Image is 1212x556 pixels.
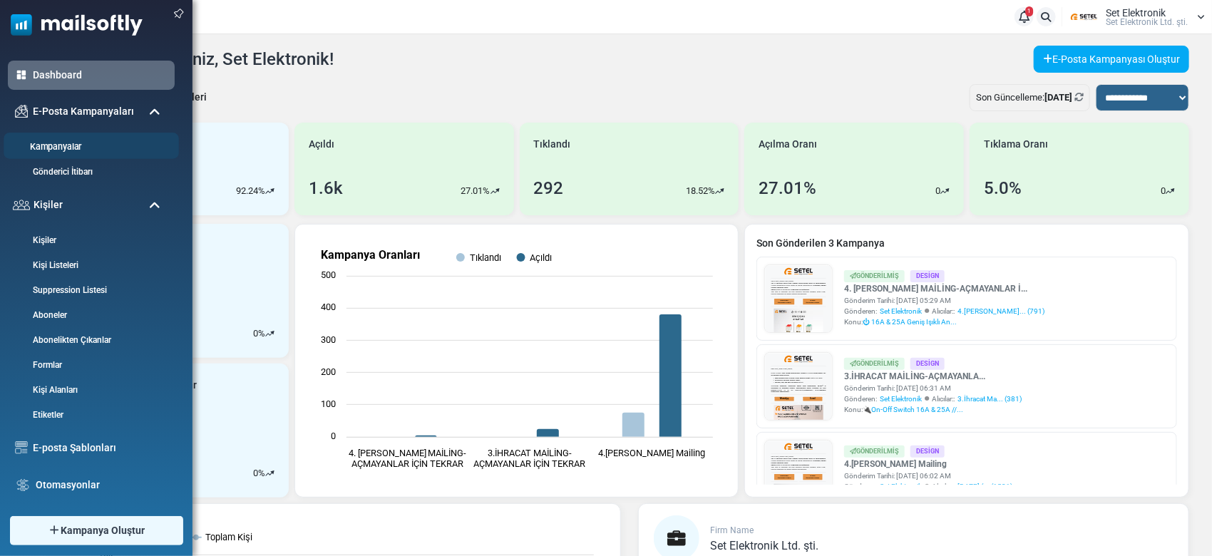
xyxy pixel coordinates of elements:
text: 200 [321,366,336,377]
p: Tüm renk ve semboller için ürün görseline tıklayarak ulaşabilir, detaylı bilgi, numune taleplerin... [43,185,449,216]
div: Gönderen: Alıcılar:: [844,306,1044,316]
a: 4.[PERSON_NAME]... (791) [957,306,1044,316]
p: 0 [253,466,258,480]
text: 100 [321,398,336,409]
text: 0 [331,431,336,441]
div: 292 [534,175,564,201]
p: 27.01% [461,184,491,198]
p: 0 [935,184,940,198]
p: 0 [1161,184,1166,198]
a: Kampanyalar [4,140,175,154]
div: % [253,326,274,341]
a: 1 [1015,7,1034,26]
strong: Y [124,139,130,151]
span: Açılma Oranı [759,137,817,152]
a: Abonelikten Çıkanlar [8,334,171,346]
span: Firm Name [711,525,754,535]
text: Tıklandı [470,252,501,263]
table: divider [253,303,449,304]
a: Suppression Listesi [8,284,171,297]
div: Design [910,270,945,282]
strong: for industrial, household and/or OEM applications, [83,235,377,247]
p: , , Avrupa standartlarına uygun üretimi ile elektrik bağlantılarınız için [43,123,449,170]
strong: güvenilir iş ortağınızdır. [203,171,327,183]
text: Açıldı [530,252,552,263]
a: E-mailÜzerinden Ulaşın [279,245,423,289]
a: Kişi Listeleri [8,259,171,272]
div: Design [910,446,945,458]
table: divider [43,308,449,309]
span: Set Elektronik [880,306,922,316]
span: Açıldı [309,137,334,152]
strong: is committed to providing reliable, high-qualified switch solutions for your projects. [43,235,449,277]
div: Design [910,358,945,370]
table: divider [43,303,239,304]
div: Gönderim Tarihi: [DATE] 06:02 AM [844,470,1012,481]
div: 27.01% [759,175,816,201]
strong: yüksek kalite ve emniyet [278,125,414,137]
p: Sayın {(first_name)} {(last_name)}, [43,108,449,123]
a: E-mail [279,323,423,354]
span: Set Elektronik [880,481,922,492]
span: Set Elektronik [880,393,922,404]
div: Konu: [844,316,1044,327]
span: E-mail Üzerinden Ulaşın [302,252,401,280]
table: divider [43,230,449,231]
text: 4.[PERSON_NAME] Mailing [598,448,705,458]
strong: 16A & 25Amper Geniş Işıklı Anahtar serisi [43,125,275,137]
a: Son Gönderilen 3 Kampanya [756,236,1177,251]
a: WhatsappÜzerinden Ulaşın [66,245,215,289]
strong: odaklı [414,125,446,137]
a: Otomasyonlar [36,478,168,493]
a: Etiketler [8,408,171,421]
span: Set Elektronik Ltd. şti. [1106,18,1188,26]
span: Set Elektronik [1106,8,1166,18]
p: 0 [253,326,258,341]
span: Whatsapp Üzerinden Ulaşın [92,252,190,280]
strong: catalogue [286,265,336,277]
strong: Durable, safe, and easy-to-install [71,210,238,222]
span: ⏻ 16A & 25A Geniş Işıklı An... [863,318,957,326]
span: Kampanya Oluştur [61,523,145,538]
span: Set Elektronik Ltd. şti. [711,539,819,552]
strong: Wide product types / symbol / color options range [71,180,326,192]
img: contacts-icon.svg [13,200,30,210]
p: Dear {(first_name)} {(last_name)}, [43,108,449,123]
p: to match your needs. [71,178,449,193]
text: Toplam Kişi [205,532,252,542]
a: Set Elektronik Ltd. şti. [711,540,819,552]
a: Kişiler [8,234,171,247]
div: Son Güncelleme: [970,84,1090,111]
a: Refresh Stats [1074,92,1084,103]
strong: lobal Manufacturer Partner" [161,139,306,151]
text: 300 [321,334,336,345]
a: [DATE] (... (1521) [957,481,1012,492]
a: User Logo Set Elektronik Set Elektronik Ltd. şti. [1067,6,1205,28]
div: Gönderen: Alıcılar:: [844,481,1012,492]
text: 500 [321,269,336,280]
a: Kişi Alanları [8,383,171,396]
span: 🔌On-Off Switch 16A & 25A //... [863,406,963,413]
img: email-templates-icon.svg [15,441,28,454]
div: 1.6k [309,175,343,201]
a: 3.İHRACAT MAİLİNG-AÇMAYANLA... [844,370,1022,383]
span: E-Posta Kampanyaları [33,104,134,119]
p: üretim ve projeleriniz için [43,170,449,185]
span: WhatsApp [69,323,212,354]
div: % [253,466,274,480]
b: [DATE] [1044,92,1072,103]
div: Gönderen: Alıcılar:: [844,393,1022,404]
span: 1 [1026,6,1034,16]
